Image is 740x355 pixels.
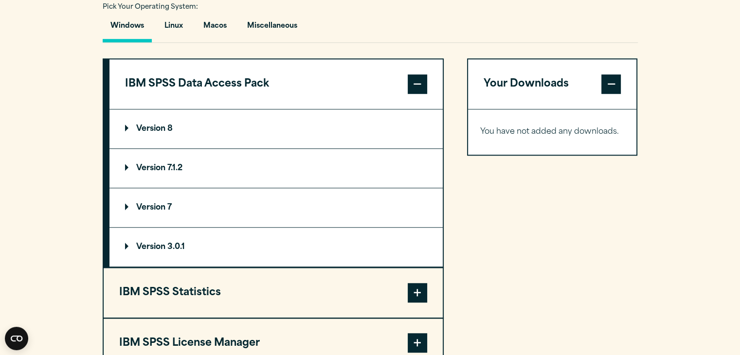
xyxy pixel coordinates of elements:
[104,268,443,318] button: IBM SPSS Statistics
[103,4,198,10] span: Pick Your Operating System:
[109,228,443,266] summary: Version 3.0.1
[125,243,185,251] p: Version 3.0.1
[109,59,443,109] button: IBM SPSS Data Access Pack
[196,15,235,42] button: Macos
[109,188,443,227] summary: Version 7
[239,15,305,42] button: Miscellaneous
[103,15,152,42] button: Windows
[125,125,173,133] p: Version 8
[125,204,172,212] p: Version 7
[109,109,443,267] div: IBM SPSS Data Access Pack
[125,164,182,172] p: Version 7.1.2
[109,149,443,188] summary: Version 7.1.2
[468,59,637,109] button: Your Downloads
[157,15,191,42] button: Linux
[109,109,443,148] summary: Version 8
[480,125,625,139] p: You have not added any downloads.
[5,327,28,350] button: Open CMP widget
[468,109,637,155] div: Your Downloads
